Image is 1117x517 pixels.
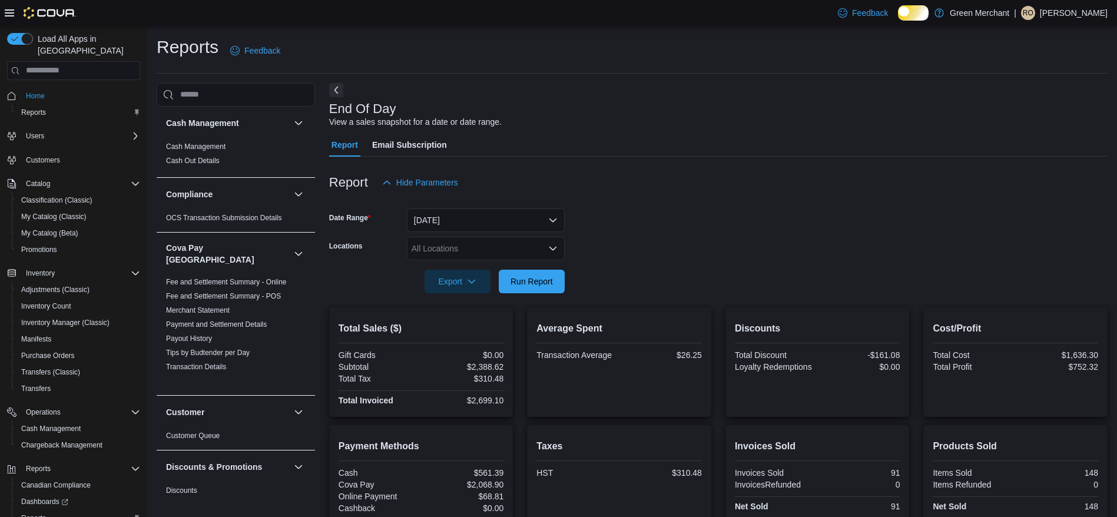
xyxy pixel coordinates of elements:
[291,247,306,261] button: Cova Pay [GEOGRAPHIC_DATA]
[166,320,267,329] span: Payment and Settlement Details
[166,214,282,222] a: OCS Transaction Submission Details
[166,306,230,315] span: Merchant Statement
[166,363,226,371] a: Transaction Details
[26,179,50,188] span: Catalog
[21,129,49,143] button: Users
[2,404,145,420] button: Operations
[16,332,140,346] span: Manifests
[536,439,702,453] h2: Taxes
[21,266,59,280] button: Inventory
[339,374,419,383] div: Total Tax
[16,105,51,120] a: Reports
[339,492,419,501] div: Online Payment
[291,460,306,474] button: Discounts & Promotions
[16,299,76,313] a: Inventory Count
[329,213,371,223] label: Date Range
[407,208,565,232] button: [DATE]
[12,347,145,364] button: Purchase Orders
[226,39,285,62] a: Feedback
[12,281,145,298] button: Adjustments (Classic)
[12,192,145,208] button: Classification (Classic)
[1014,6,1016,20] p: |
[21,462,140,476] span: Reports
[16,478,140,492] span: Canadian Compliance
[26,269,55,278] span: Inventory
[499,270,565,293] button: Run Report
[329,102,396,116] h3: End Of Day
[157,429,315,450] div: Customer
[536,350,616,360] div: Transaction Average
[166,406,204,418] h3: Customer
[16,349,79,363] a: Purchase Orders
[166,117,239,129] h3: Cash Management
[820,480,900,489] div: 0
[21,108,46,117] span: Reports
[1018,362,1098,372] div: $752.32
[21,480,91,490] span: Canadian Compliance
[16,422,85,436] a: Cash Management
[329,241,363,251] label: Locations
[291,116,306,130] button: Cash Management
[339,439,504,453] h2: Payment Methods
[329,83,343,97] button: Next
[21,440,102,450] span: Chargeback Management
[26,464,51,473] span: Reports
[735,350,815,360] div: Total Discount
[166,320,267,329] a: Payment and Settlement Details
[12,380,145,397] button: Transfers
[423,468,503,478] div: $561.39
[16,210,91,224] a: My Catalog (Classic)
[21,351,75,360] span: Purchase Orders
[166,334,212,343] a: Payout History
[166,188,289,200] button: Compliance
[16,105,140,120] span: Reports
[536,322,702,336] h2: Average Spent
[244,45,280,57] span: Feedback
[12,298,145,314] button: Inventory Count
[377,171,463,194] button: Hide Parameters
[16,365,85,379] a: Transfers (Classic)
[26,407,61,417] span: Operations
[21,129,140,143] span: Users
[1018,502,1098,511] div: 148
[166,486,197,495] span: Discounts
[735,362,815,372] div: Loyalty Redemptions
[423,503,503,513] div: $0.00
[21,153,65,167] a: Customers
[423,492,503,501] div: $68.81
[372,133,447,157] span: Email Subscription
[166,157,220,165] a: Cash Out Details
[21,88,140,103] span: Home
[21,424,81,433] span: Cash Management
[2,151,145,168] button: Customers
[16,365,140,379] span: Transfers (Classic)
[16,226,140,240] span: My Catalog (Beta)
[339,480,419,489] div: Cova Pay
[12,241,145,258] button: Promotions
[933,502,966,511] strong: Net Sold
[933,322,1098,336] h2: Cost/Profit
[166,349,250,357] a: Tips by Budtender per Day
[21,384,51,393] span: Transfers
[622,468,702,478] div: $310.48
[396,177,458,188] span: Hide Parameters
[21,285,90,294] span: Adjustments (Classic)
[820,362,900,372] div: $0.00
[21,89,49,103] a: Home
[16,193,97,207] a: Classification (Classic)
[852,7,888,19] span: Feedback
[21,177,140,191] span: Catalog
[21,228,78,238] span: My Catalog (Beta)
[735,439,900,453] h2: Invoices Sold
[12,104,145,121] button: Reports
[16,438,107,452] a: Chargeback Management
[16,422,140,436] span: Cash Management
[166,291,281,301] span: Fee and Settlement Summary - POS
[329,116,502,128] div: View a sales snapshot for a date or date range.
[12,493,145,510] a: Dashboards
[1018,480,1098,489] div: 0
[16,332,56,346] a: Manifests
[16,283,140,297] span: Adjustments (Classic)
